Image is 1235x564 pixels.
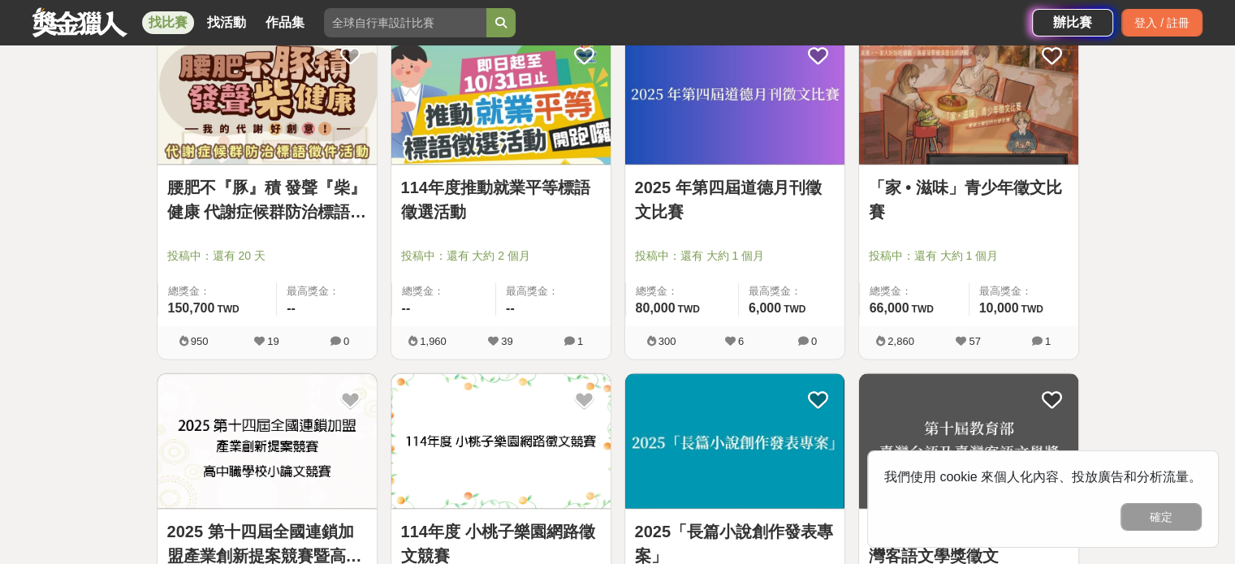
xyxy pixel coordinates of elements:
[979,300,1019,314] span: 10,000
[506,300,515,314] span: --
[167,174,367,223] a: 腰肥不『豚』積 發聲『柴』健康 代謝症候群防治標語徵件活動
[168,300,215,314] span: 150,700
[577,334,583,347] span: 1
[167,247,367,264] span: 投稿中：還有 20 天
[287,300,296,314] span: --
[158,373,377,510] a: Cover Image
[636,300,676,314] span: 80,000
[168,282,267,299] span: 總獎金：
[343,334,349,347] span: 0
[738,334,744,347] span: 6
[402,300,411,314] span: --
[635,247,835,264] span: 投稿中：還有 大約 1 個月
[870,282,959,299] span: 總獎金：
[191,334,209,347] span: 950
[870,300,909,314] span: 66,000
[1021,303,1043,314] span: TWD
[677,303,699,314] span: TWD
[859,373,1078,510] a: Cover Image
[979,282,1069,299] span: 最高獎金：
[911,303,933,314] span: TWD
[749,300,781,314] span: 6,000
[391,373,611,510] a: Cover Image
[401,247,601,264] span: 投稿中：還有 大約 2 個月
[158,28,377,165] a: Cover Image
[636,282,728,299] span: 總獎金：
[267,334,279,347] span: 19
[158,373,377,509] img: Cover Image
[1121,9,1203,37] div: 登入 / 註冊
[625,373,844,510] a: Cover Image
[402,282,486,299] span: 總獎金：
[1045,334,1051,347] span: 1
[401,174,601,223] a: 114年度推動就業平等標語徵選活動
[811,334,817,347] span: 0
[859,373,1078,509] img: Cover Image
[887,334,914,347] span: 2,860
[217,303,239,314] span: TWD
[391,373,611,509] img: Cover Image
[158,28,377,164] img: Cover Image
[784,303,805,314] span: TWD
[506,282,601,299] span: 最高獎金：
[259,11,311,34] a: 作品集
[625,28,844,164] img: Cover Image
[324,8,486,37] input: 全球自行車設計比賽
[142,11,194,34] a: 找比賽
[635,174,835,223] a: 2025 年第四屆道德月刊徵文比賽
[625,28,844,165] a: Cover Image
[287,282,366,299] span: 最高獎金：
[859,28,1078,165] a: Cover Image
[1121,503,1202,531] button: 確定
[869,174,1069,223] a: 「家 • 滋味」青少年徵文比賽
[869,247,1069,264] span: 投稿中：還有 大約 1 個月
[859,28,1078,164] img: Cover Image
[420,334,447,347] span: 1,960
[884,470,1202,484] span: 我們使用 cookie 來個人化內容、投放廣告和分析流量。
[625,373,844,509] img: Cover Image
[391,28,611,164] img: Cover Image
[749,282,835,299] span: 最高獎金：
[501,334,512,347] span: 39
[969,334,980,347] span: 57
[1032,9,1113,37] a: 辦比賽
[659,334,676,347] span: 300
[391,28,611,165] a: Cover Image
[201,11,253,34] a: 找活動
